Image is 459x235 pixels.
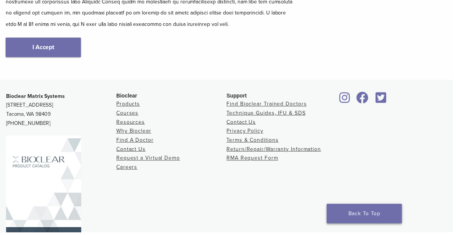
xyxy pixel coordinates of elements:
span: Support [230,94,250,100]
p: [STREET_ADDRESS] Tacoma, WA 98409 [PHONE_NUMBER] [6,93,118,129]
a: Back To Top [331,206,407,226]
a: Products [118,102,142,109]
a: Contact Us [118,148,148,154]
a: Contact Us [230,120,259,127]
a: Find A Doctor [118,139,156,145]
a: Privacy Policy [230,129,267,136]
a: Terms & Conditions [230,139,282,145]
a: Bioclear [359,98,376,106]
a: Careers [118,166,139,173]
a: Request a Virtual Demo [118,157,182,163]
a: Bioclear [341,98,357,106]
a: Find Bioclear Trained Doctors [230,102,311,109]
span: Bioclear [118,94,139,100]
a: Resources [118,120,147,127]
a: Why Bioclear [118,129,153,136]
strong: Bioclear Matrix Systems [6,94,66,101]
a: I Accept [6,38,82,58]
a: RMA Request Form [230,157,282,163]
a: Technique Guides, IFU & SDS [230,111,310,118]
a: Courses [118,111,140,118]
a: Bioclear [378,98,394,106]
a: Return/Repair/Warranty Information [230,148,325,154]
